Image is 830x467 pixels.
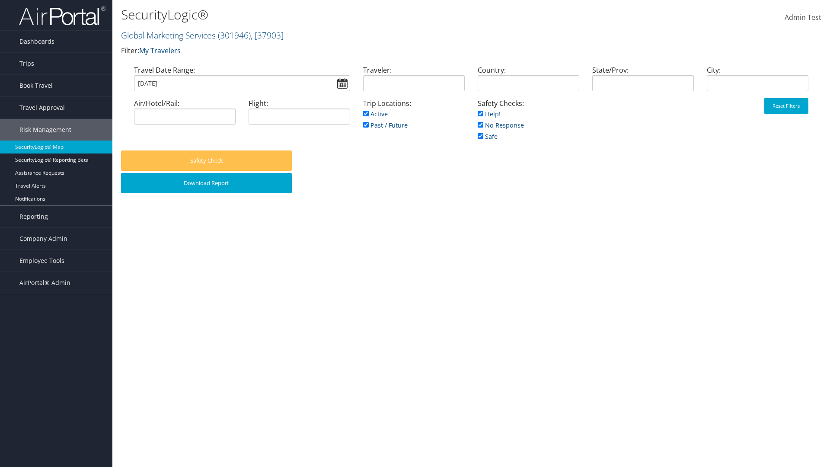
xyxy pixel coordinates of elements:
[19,53,34,74] span: Trips
[128,65,357,98] div: Travel Date Range:
[19,31,54,52] span: Dashboards
[357,98,471,139] div: Trip Locations:
[19,206,48,227] span: Reporting
[478,132,498,141] a: Safe
[121,173,292,193] button: Download Report
[218,29,251,41] span: ( 301946 )
[121,6,588,24] h1: SecurityLogic®
[251,29,284,41] span: , [ 37903 ]
[19,75,53,96] span: Book Travel
[242,98,357,131] div: Flight:
[19,272,70,294] span: AirPortal® Admin
[139,46,181,55] a: My Travelers
[363,121,408,129] a: Past / Future
[357,65,471,98] div: Traveler:
[19,6,105,26] img: airportal-logo.png
[586,65,700,98] div: State/Prov:
[700,65,815,98] div: City:
[478,121,524,129] a: No Response
[19,228,67,249] span: Company Admin
[19,119,71,141] span: Risk Management
[363,110,388,118] a: Active
[121,45,588,57] p: Filter:
[785,4,821,31] a: Admin Test
[19,250,64,272] span: Employee Tools
[471,65,586,98] div: Country:
[471,98,586,150] div: Safety Checks:
[128,98,242,131] div: Air/Hotel/Rail:
[764,98,808,114] button: Reset Filters
[785,13,821,22] span: Admin Test
[121,150,292,171] button: Safety Check
[478,110,501,118] a: Help!
[19,97,65,118] span: Travel Approval
[121,29,284,41] a: Global Marketing Services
